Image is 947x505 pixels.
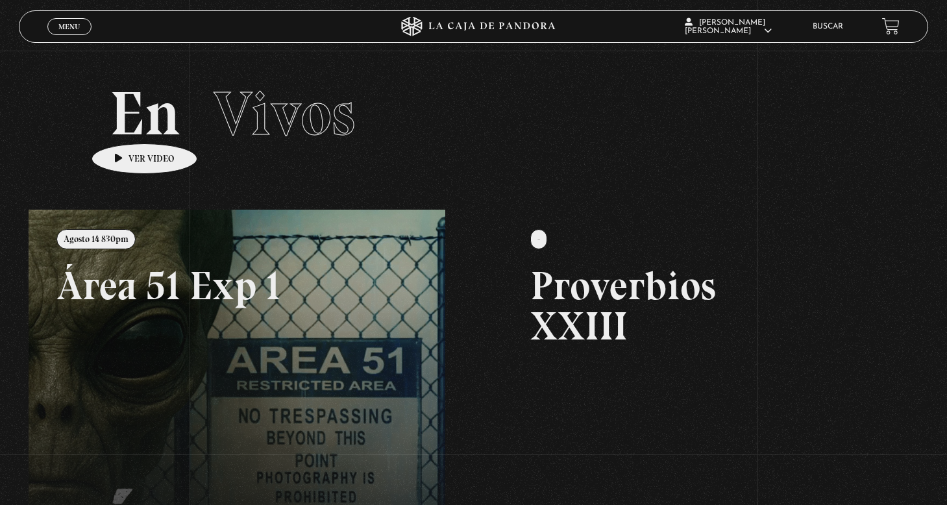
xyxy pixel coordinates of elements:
[214,77,355,151] span: Vivos
[882,18,900,35] a: View your shopping cart
[813,23,843,31] a: Buscar
[55,33,85,42] span: Cerrar
[58,23,80,31] span: Menu
[110,83,837,145] h2: En
[685,19,772,35] span: [PERSON_NAME] [PERSON_NAME]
